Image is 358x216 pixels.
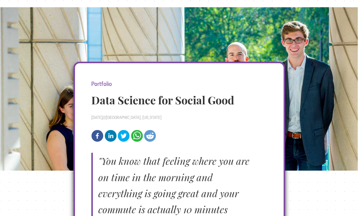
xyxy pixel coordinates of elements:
[105,130,117,142] div: linkedin
[131,130,143,142] div: whatsapp
[91,130,103,142] div: facebook
[91,114,267,121] p: [DATE] /// [GEOGRAPHIC_DATA], [US_STATE]
[118,130,130,142] div: twitter
[91,94,267,106] h1: Data Science for Social Good
[144,130,156,142] div: reddit
[91,80,267,89] p: Portfolio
